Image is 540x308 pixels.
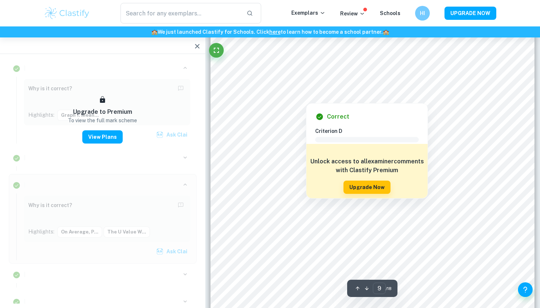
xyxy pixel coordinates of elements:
[340,10,365,18] p: Review
[291,9,325,17] p: Exemplars
[415,6,430,21] button: HI
[383,29,389,35] span: 🏫
[73,108,132,116] h6: Upgrade to Premium
[120,3,241,23] input: Search for any exemplars...
[310,157,424,175] h6: Unlock access to all examiner comments with Clastify Premium
[386,285,392,292] span: / 18
[68,116,137,124] p: To view the full mark scheme
[1,28,539,36] h6: We just launched Clastify for Schools. Click to learn how to become a school partner.
[380,10,400,16] a: Schools
[444,7,496,20] button: UPGRADE NOW
[44,6,90,21] img: Clastify logo
[418,9,427,17] h6: HI
[151,29,158,35] span: 🏫
[315,127,425,135] h6: Criterion D
[269,29,281,35] a: here
[209,43,224,58] button: Fullscreen
[343,181,390,194] button: Upgrade Now
[327,112,349,121] h6: Correct
[82,130,123,144] button: View Plans
[518,282,533,297] button: Help and Feedback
